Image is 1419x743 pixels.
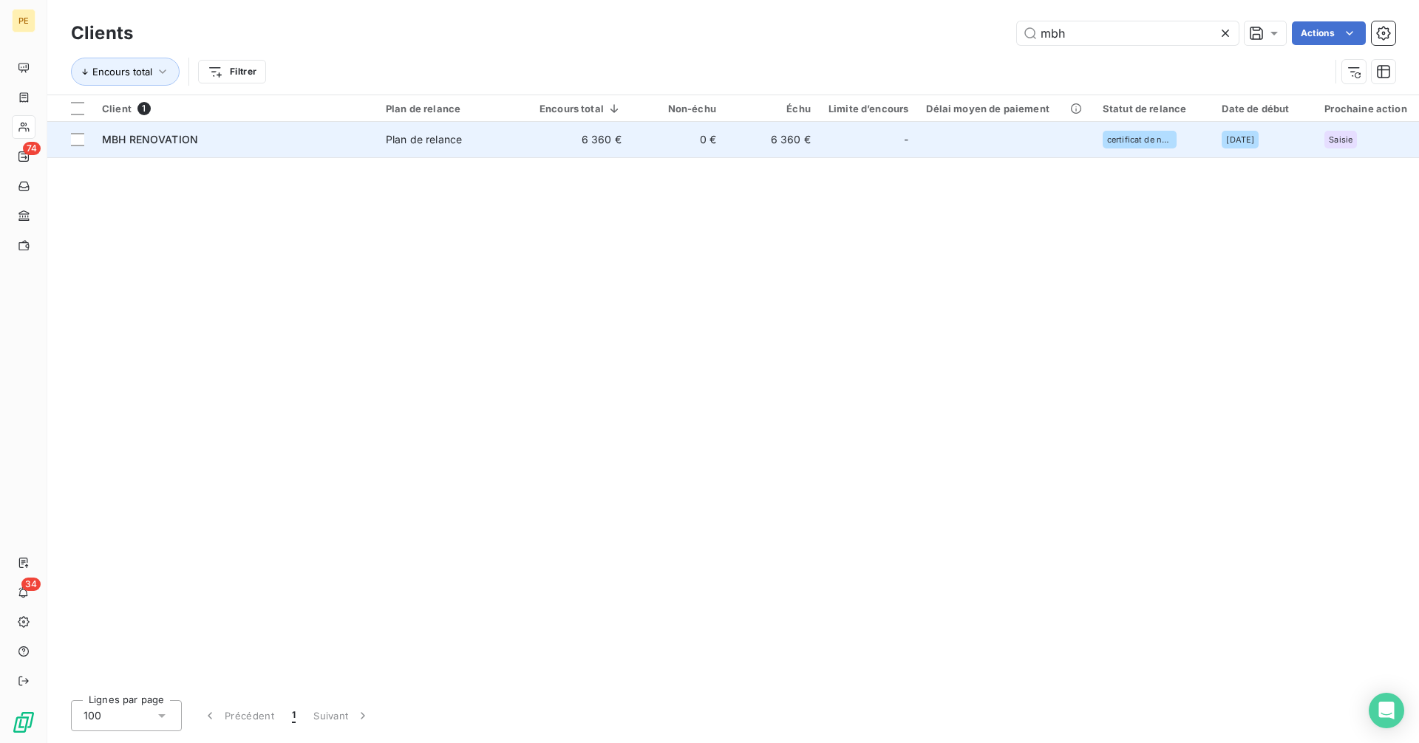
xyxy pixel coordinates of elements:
[304,700,379,731] button: Suivant
[1107,135,1172,144] span: certificat de non opposition
[12,711,35,734] img: Logo LeanPay
[1369,693,1404,728] div: Open Intercom Messenger
[194,700,283,731] button: Précédent
[12,9,35,32] div: PE
[630,122,725,157] td: 0 €
[283,700,304,731] button: 1
[828,103,908,114] div: Limite d’encours
[904,132,908,147] span: -
[198,60,266,83] button: Filtrer
[102,133,198,145] span: MBH RENOVATION
[71,58,180,86] button: Encours total
[71,20,133,47] h3: Clients
[1226,135,1254,144] span: [DATE]
[1222,103,1307,114] div: Date de début
[137,102,151,115] span: 1
[734,103,811,114] div: Échu
[292,708,296,723] span: 1
[926,103,1084,114] div: Délai moyen de paiement
[92,66,152,78] span: Encours total
[386,132,462,147] div: Plan de relance
[1017,21,1239,45] input: Rechercher
[540,103,622,114] div: Encours total
[725,122,820,157] td: 6 360 €
[84,708,101,723] span: 100
[1292,21,1366,45] button: Actions
[23,142,41,155] span: 74
[1103,103,1205,114] div: Statut de relance
[21,578,41,591] span: 34
[386,103,522,114] div: Plan de relance
[639,103,716,114] div: Non-échu
[1329,135,1352,144] span: Saisie
[12,145,35,168] a: 74
[102,103,132,114] span: Client
[531,122,630,157] td: 6 360 €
